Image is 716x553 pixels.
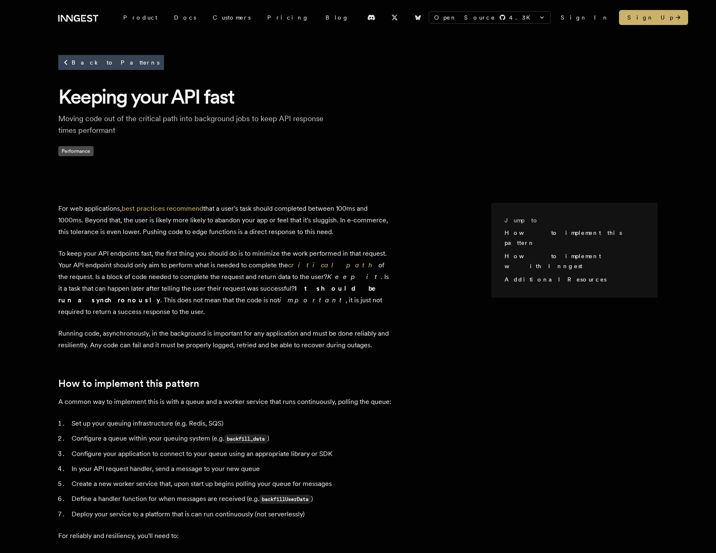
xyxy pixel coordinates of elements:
[58,328,391,351] p: Running code, asynchronously, in the background is important for any application and must be done...
[69,478,391,490] li: Create a new worker service that, upon start up begins polling your queue for messages
[204,10,259,25] a: Customers
[317,10,357,25] a: Blog
[58,378,391,389] h2: How to implement this pattern
[58,146,94,156] span: Performance
[69,433,391,445] li: Configure a queue within your queuing system (e.g. )
[362,11,380,24] a: Discord
[58,530,391,542] p: For reliably and resiliency, you'll need to:
[58,113,325,136] p: Moving code out of the critical path into background jobs to keep API response times performant
[166,10,204,25] a: Docs
[505,229,622,246] a: How to implement this pattern
[505,276,607,283] a: Additional Resources
[279,296,346,304] em: important
[69,418,391,429] li: Set up your queuing infrastructure (e.g. Redis, SQS)
[505,253,601,269] a: How to implement with Inngest
[505,216,638,224] h3: Jump to
[58,396,391,408] p: A common way to implement this is with a queue and a worker service that runs continuously, polli...
[69,508,391,520] li: Deploy your service to a platform that is can run continuously (not serverlessly)
[259,10,317,25] a: Pricing
[69,448,391,460] li: Configure your application to connect to your queue using an appropriate library or SDK
[561,13,609,22] a: Sign In
[327,273,381,281] em: Keep it
[58,84,658,110] h1: Keeping your API fast
[434,13,496,22] span: Open Source
[58,55,164,70] a: Back to Patterns
[409,11,427,24] a: Bluesky
[58,203,391,238] p: For web applications, that a user's task should completed between 100ms and 1000ms. Beyond that, ...
[115,10,166,25] div: Product
[288,261,378,269] a: critical path
[69,463,391,475] li: In your API request handler, send a message to your new queue
[509,13,535,22] span: 4.3 K
[224,434,267,443] code: backfill_data
[122,204,203,212] a: best practices recommend
[619,10,688,25] a: Sign Up
[385,11,404,24] a: X
[259,495,311,504] code: backfillUserData
[58,248,391,318] p: To keep your API endpoints fast, the first thing you should do is to minimize the work performed ...
[69,493,391,505] li: Define a handler function for when messages are received (e.g. )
